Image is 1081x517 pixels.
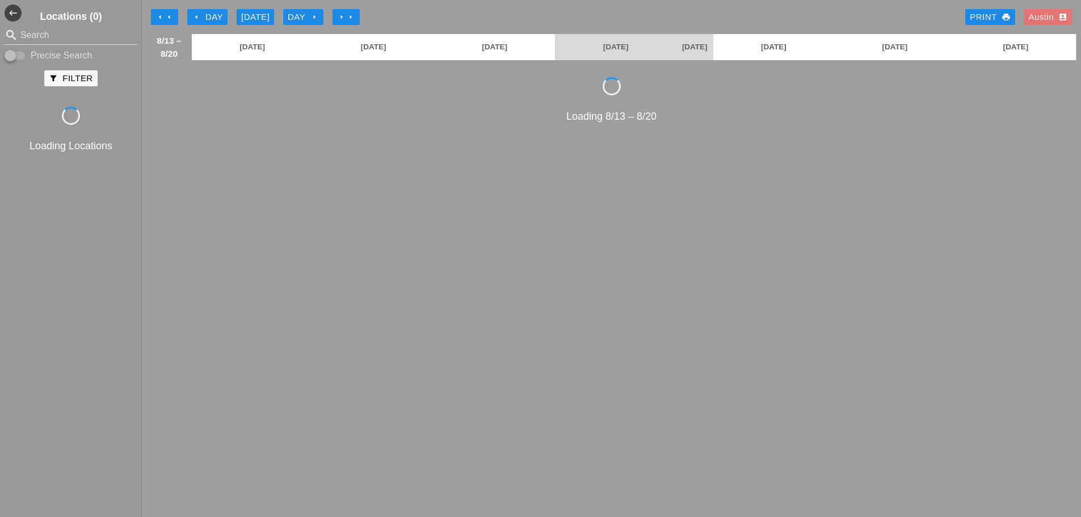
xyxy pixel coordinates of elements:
div: Day [192,11,223,24]
a: [DATE] [676,34,713,60]
div: Day [288,11,319,24]
div: Austin [1029,11,1067,24]
a: [DATE] [713,34,834,60]
i: arrow_right [310,12,319,22]
div: Enable Precise search to match search terms exactly. [5,49,137,62]
button: Shrink Sidebar [5,5,22,22]
i: arrow_left [155,12,165,22]
div: [DATE] [241,11,270,24]
i: arrow_right [346,12,355,22]
button: Day [283,9,323,25]
a: [DATE] [834,34,955,60]
i: filter_alt [49,74,58,83]
a: [DATE] [192,34,313,60]
div: Loading Locations [2,138,140,154]
a: [DATE] [956,34,1076,60]
span: 8/13 – 8/20 [152,34,186,60]
button: Austin [1024,9,1072,25]
div: Filter [49,72,92,85]
i: arrow_right [337,12,346,22]
label: Precise Search [31,50,92,61]
a: [DATE] [434,34,555,60]
div: Loading 8/13 – 8/20 [146,109,1076,124]
button: Filter [44,70,97,86]
input: Search [20,26,121,44]
i: account_box [1058,12,1067,22]
i: arrow_left [165,12,174,22]
i: search [5,28,18,42]
button: Move Back 1 Week [151,9,178,25]
a: [DATE] [555,34,676,60]
i: west [5,5,22,22]
button: Move Ahead 1 Week [333,9,360,25]
button: Day [187,9,228,25]
a: [DATE] [313,34,434,60]
i: arrow_left [192,12,201,22]
i: print [1002,12,1011,22]
a: Print [965,9,1015,25]
div: Print [970,11,1010,24]
button: [DATE] [237,9,274,25]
